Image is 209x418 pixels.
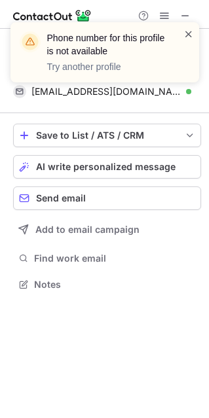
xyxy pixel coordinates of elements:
[13,124,201,147] button: save-profile-one-click
[36,162,176,172] span: AI write personalized message
[36,193,86,203] span: Send email
[20,31,41,52] img: warning
[34,279,196,290] span: Notes
[35,224,140,235] span: Add to email campaign
[34,253,196,264] span: Find work email
[36,130,178,141] div: Save to List / ATS / CRM
[13,8,92,24] img: ContactOut v5.3.10
[13,275,201,294] button: Notes
[47,31,168,58] header: Phone number for this profile is not available
[13,155,201,179] button: AI write personalized message
[13,218,201,241] button: Add to email campaign
[47,60,168,73] p: Try another profile
[13,249,201,268] button: Find work email
[13,186,201,210] button: Send email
